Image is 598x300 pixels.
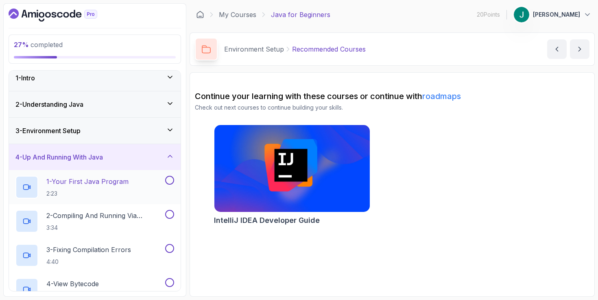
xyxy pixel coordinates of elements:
button: next content [570,39,589,59]
span: completed [14,41,63,49]
a: Dashboard [196,11,204,19]
p: 3 - Fixing Compilation Errors [46,245,131,255]
a: My Courses [219,10,256,19]
p: 4 - View Bytecode [46,279,99,289]
p: 3:34 [46,224,164,232]
img: user profile image [514,7,529,22]
h3: 1 - Intro [15,73,35,83]
button: 4-Up And Running With Java [9,144,181,170]
button: 1-Your First Java Program2:23 [15,176,174,199]
img: IntelliJ IDEA Developer Guide card [214,125,370,212]
p: 2:23 [46,190,129,198]
h3: 3 - Environment Setup [15,126,81,136]
button: 2-Compiling And Running Via Terminal3:34 [15,210,174,233]
h2: IntelliJ IDEA Developer Guide [214,215,320,226]
a: roadmaps [422,91,461,101]
a: IntelliJ IDEA Developer Guide cardIntelliJ IDEA Developer Guide [214,125,370,226]
span: 27 % [14,41,29,49]
h3: 2 - Understanding Java [15,99,83,109]
button: 3-Environment Setup [9,118,181,144]
p: 20 Points [477,11,500,19]
p: [PERSON_NAME] [533,11,580,19]
h2: Continue your learning with these courses or continue with [195,91,589,102]
button: user profile image[PERSON_NAME] [513,6,591,23]
p: 2 - Compiling And Running Via Terminal [46,211,164,220]
button: 3-Fixing Compilation Errors4:40 [15,244,174,267]
p: Check out next courses to continue building your skills. [195,104,589,112]
button: 1-Intro [9,65,181,91]
p: Recommended Courses [292,44,366,54]
h3: 4 - Up And Running With Java [15,152,103,162]
a: Dashboard [9,9,116,22]
button: previous content [547,39,567,59]
button: 2-Understanding Java [9,91,181,117]
p: Environment Setup [224,44,284,54]
p: 4:40 [46,258,131,266]
p: Java for Beginners [271,10,330,19]
p: 1 - Your First Java Program [46,177,129,186]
